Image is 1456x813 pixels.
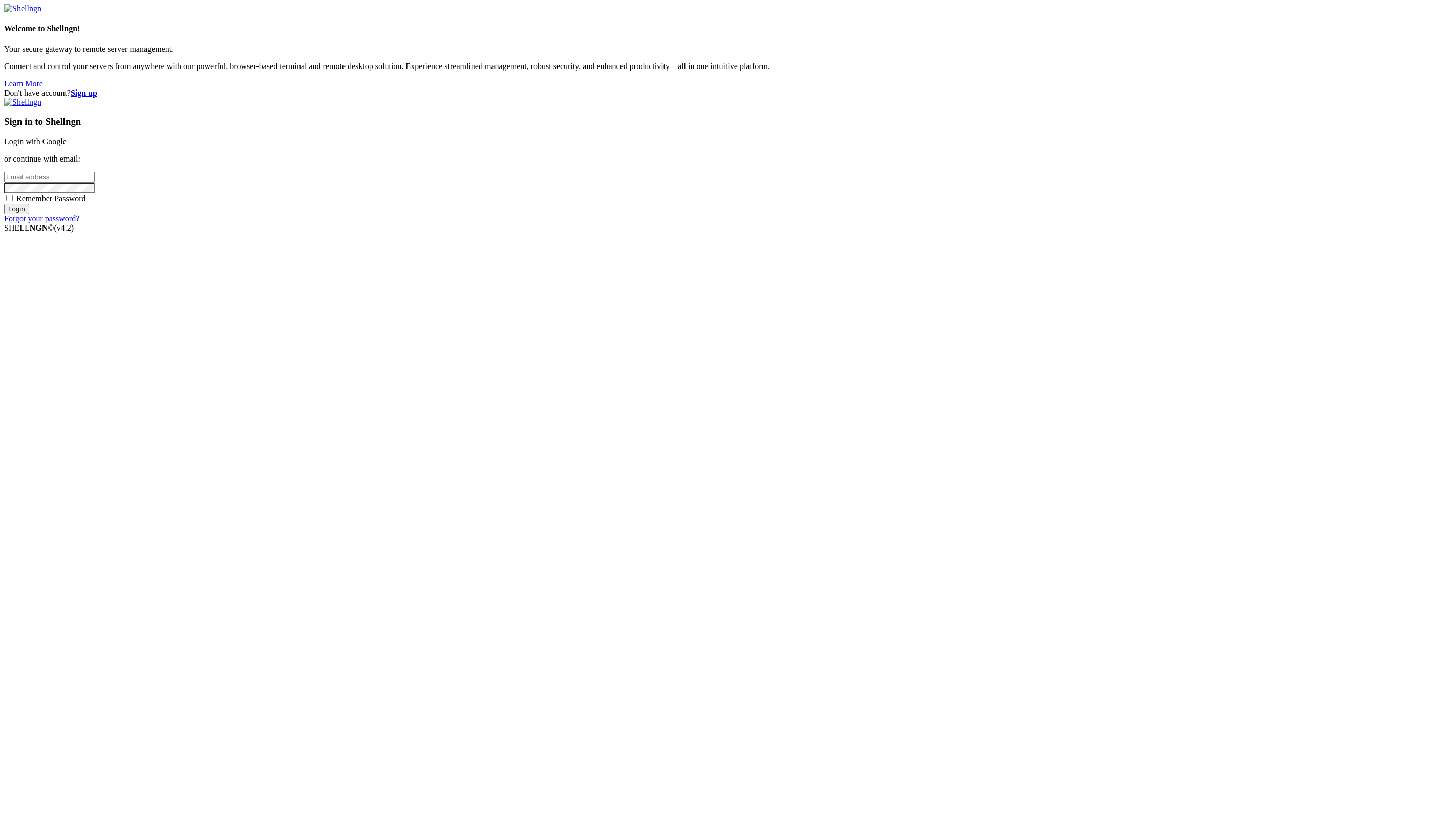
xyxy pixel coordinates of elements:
[4,62,1452,71] p: Connect and control your servers from anywhere with our powerful, browser-based terminal and remo...
[4,88,1452,98] div: Don't have account?
[4,223,74,232] span: SHELL ©
[16,194,86,203] span: Remember Password
[4,204,29,214] input: Login
[4,154,1452,164] p: or continue with email:
[54,223,74,232] span: 4.2.0
[4,172,95,183] input: Email address
[4,214,79,223] a: Forgot your password?
[6,195,13,201] input: Remember Password
[4,79,43,88] a: Learn More
[4,4,41,13] img: Shellngn
[4,44,1452,54] p: Your secure gateway to remote server management.
[4,116,1452,127] h3: Sign in to Shellngn
[4,98,41,107] img: Shellngn
[30,223,48,232] b: NGN
[4,137,67,146] a: Login with Google
[4,24,1452,33] h4: Welcome to Shellngn!
[71,88,97,97] a: Sign up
